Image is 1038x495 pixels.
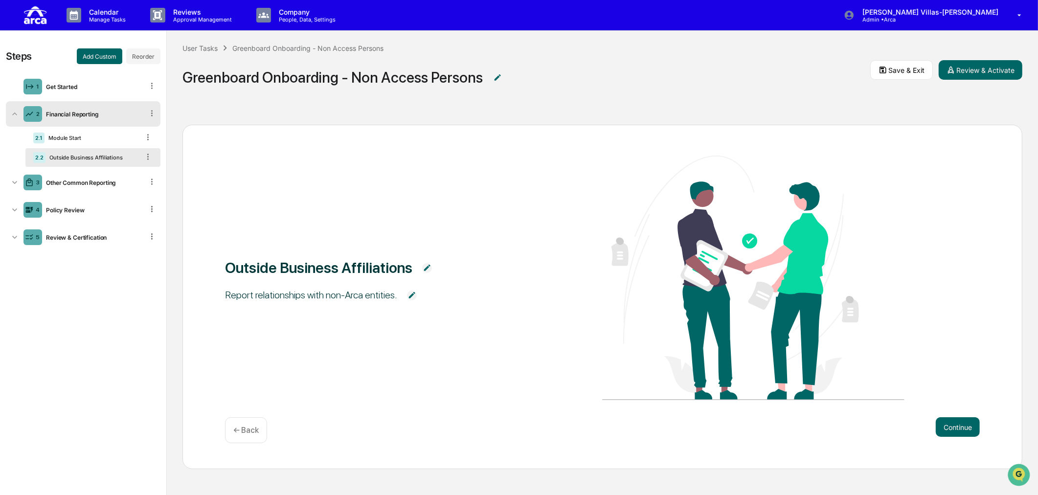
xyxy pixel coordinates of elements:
img: 1746055101610-c473b297-6a78-478c-a979-82029cc54cd1 [10,75,27,92]
a: 🗄️Attestations [67,170,125,187]
span: [PERSON_NAME] [30,133,79,141]
a: 🔎Data Lookup [6,188,66,206]
div: Financial Reporting [42,111,143,118]
div: Other Common Reporting [42,179,143,186]
img: 8933085812038_c878075ebb4cc5468115_72.jpg [21,75,38,92]
button: Start new chat [166,78,178,90]
div: 3 [36,179,40,186]
div: Outside Business Affiliations [45,154,139,161]
span: Attestations [81,174,121,183]
div: 4 [36,206,40,213]
p: Manage Tasks [81,16,131,23]
button: Save & Exit [870,60,933,80]
div: 🖐️ [10,175,18,182]
div: 🗄️ [71,175,79,182]
p: Approval Management [165,16,237,23]
span: • [81,133,85,141]
div: Review & Certification [42,234,143,241]
div: User Tasks [182,44,218,52]
button: Reorder [126,48,160,64]
button: Continue [936,417,980,437]
img: logo [23,4,47,26]
img: Additional Document Icon [422,263,432,273]
p: Reviews [165,8,237,16]
div: Policy Review [42,206,143,214]
span: Pylon [97,216,118,224]
div: Start new chat [44,75,160,85]
p: Company [271,8,340,16]
div: 2.1 [33,133,45,143]
span: [DATE] [87,133,107,141]
p: People, Data, Settings [271,16,340,23]
div: Greenboard Onboarding - Non Access Persons [232,44,384,52]
a: 🖐️Preclearance [6,170,67,187]
span: Preclearance [20,174,63,183]
div: Steps [6,50,32,62]
img: Additional Document Icon [407,291,417,300]
iframe: Open customer support [1007,463,1033,489]
button: Review & Activate [939,60,1022,80]
a: Powered byPylon [69,216,118,224]
span: Data Lookup [20,192,62,202]
div: We're available if you need us! [44,85,135,92]
p: [PERSON_NAME] Villas-[PERSON_NAME] [855,8,1003,16]
div: Outside Business Affiliations [225,259,412,276]
p: ← Back [233,426,259,435]
img: Additional Document Icon [493,73,502,83]
p: Admin • Arca [855,16,946,23]
div: Report relationships with non-Arca entities. [225,289,397,301]
div: 2.2 [33,152,45,163]
img: Outside Business Affiliations [602,156,904,401]
button: See all [152,107,178,118]
button: Add Custom [77,48,122,64]
div: 🔎 [10,193,18,201]
div: 2 [36,111,40,117]
img: 1746055101610-c473b297-6a78-478c-a979-82029cc54cd1 [20,134,27,141]
p: How can we help? [10,21,178,36]
img: Jack Rasmussen [10,124,25,139]
div: Module Start [45,135,139,141]
div: 1 [36,83,39,90]
div: Past conversations [10,109,66,116]
div: Get Started [42,83,143,90]
div: Greenboard Onboarding - Non Access Persons [182,68,483,86]
div: 5 [36,234,40,241]
p: Calendar [81,8,131,16]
